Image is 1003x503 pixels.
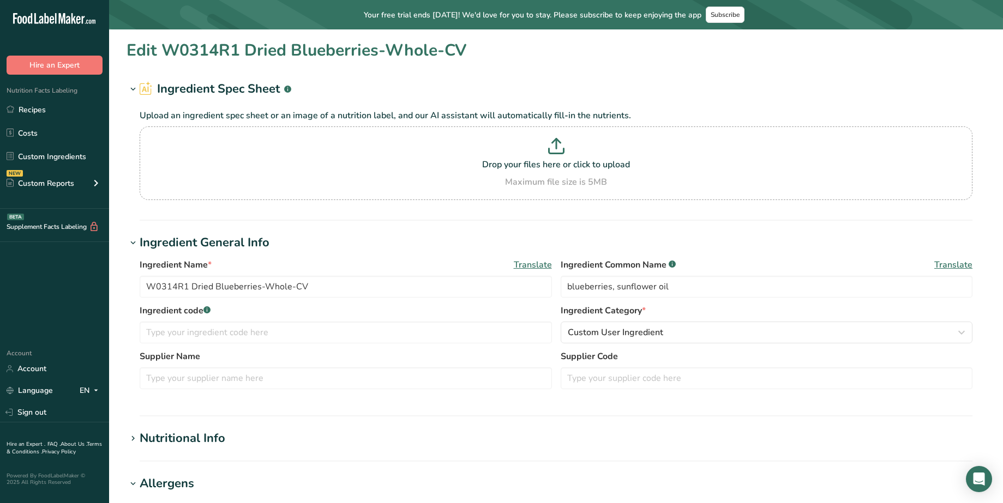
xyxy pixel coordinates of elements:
div: Allergens [140,475,194,493]
label: Ingredient code [140,304,552,317]
button: Subscribe [706,7,744,23]
div: NEW [7,170,23,177]
span: Translate [514,258,552,271]
span: Ingredient Common Name [561,258,676,271]
a: About Us . [61,440,87,448]
p: Upload an ingredient spec sheet or an image of a nutrition label, and our AI assistant will autom... [140,109,972,122]
div: BETA [7,214,24,220]
div: Nutritional Info [140,429,225,447]
a: Terms & Conditions . [7,440,102,456]
input: Type your supplier code here [561,367,973,389]
div: Maximum file size is 5MB [142,175,970,189]
input: Type your ingredient name here [140,276,552,298]
label: Supplier Code [561,350,973,363]
a: Hire an Expert . [7,440,45,448]
span: Ingredient Name [140,258,212,271]
span: Your free trial ends [DATE]! We'd love for you to stay. Please subscribe to keep enjoying the app [364,9,701,21]
div: Custom Reports [7,178,74,189]
span: Subscribe [711,10,740,19]
h1: Edit W0314R1 Dried Blueberries-Whole-CV [127,38,466,63]
a: FAQ . [47,440,61,448]
button: Custom User Ingredient [561,322,973,343]
span: Translate [934,258,972,271]
span: Custom User Ingredient [568,326,663,339]
a: Language [7,381,53,400]
div: Ingredient General Info [140,234,269,252]
a: Privacy Policy [42,448,76,456]
button: Hire an Expert [7,56,103,75]
input: Type your ingredient code here [140,322,552,343]
p: Drop your files here or click to upload [142,158,970,171]
input: Type an alternate ingredient name if you have [561,276,973,298]
input: Type your supplier name here [140,367,552,389]
div: EN [80,384,103,397]
div: Powered By FoodLabelMaker © 2025 All Rights Reserved [7,472,103,486]
label: Supplier Name [140,350,552,363]
div: Open Intercom Messenger [966,466,992,492]
label: Ingredient Category [561,304,973,317]
h2: Ingredient Spec Sheet [140,80,291,98]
